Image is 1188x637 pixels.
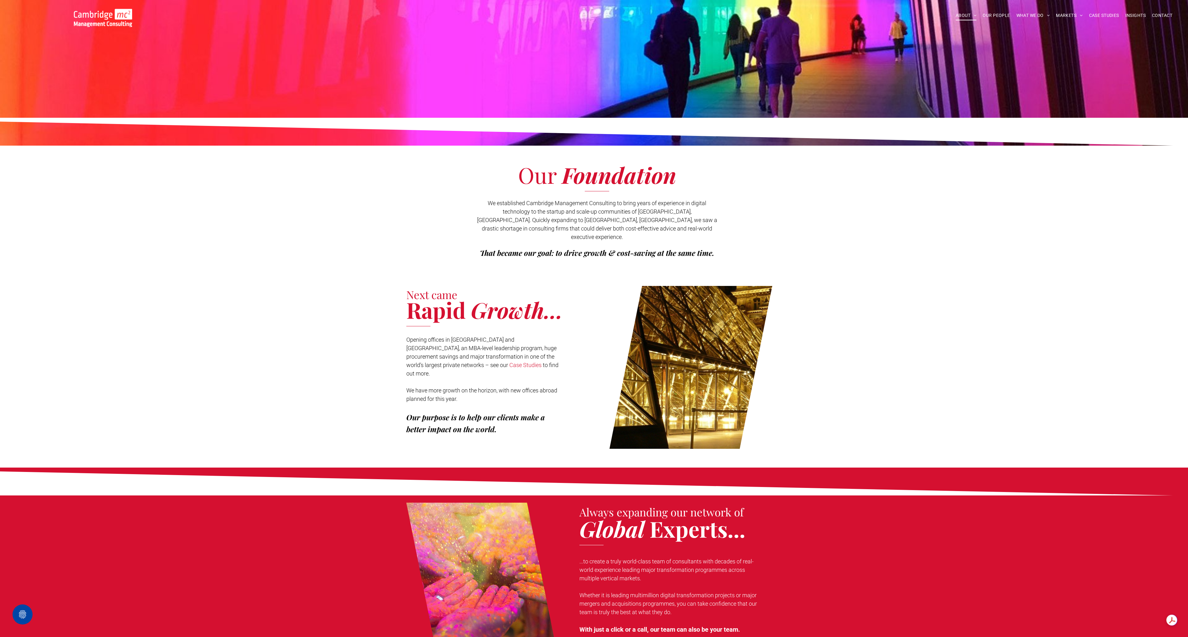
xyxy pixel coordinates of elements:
[518,160,557,189] span: Our
[471,295,563,324] span: Growth...
[579,592,757,615] span: Whether it is leading multimillion digital transformation projects or major mergers and acquisiti...
[579,514,645,543] span: Global
[74,9,132,27] img: Go to Homepage
[406,336,557,368] span: Opening offices in [GEOGRAPHIC_DATA] and [GEOGRAPHIC_DATA], an MBA-level leadership program, huge...
[1149,11,1175,20] a: CONTACT
[600,286,782,449] a: Our Foundation | About | Cambridge Management Consulting
[74,10,132,16] a: Your Business Transformed | Cambridge Management Consulting
[406,412,545,434] span: Our purpose is to help our clients make a better impact on the world.
[980,11,1013,20] a: OUR PEOPLE
[562,160,676,189] span: Foundation
[1013,11,1053,20] a: WHAT WE DO
[406,362,558,377] span: to find out more.
[509,362,542,368] a: Case Studies
[406,295,466,324] span: Rapid
[480,248,714,258] span: That became our goal: to drive growth & cost-saving at the same time.
[650,514,745,543] span: Experts...
[579,626,740,633] span: With just a click or a call, our team can also be your team.
[406,287,457,302] span: Next came
[953,11,980,20] a: ABOUT
[579,505,744,519] span: Always expanding our network of
[477,200,717,240] span: We established Cambridge Management Consulting to bring years of experience in digital technology...
[1122,11,1149,20] a: INSIGHTS
[1086,11,1122,20] a: CASE STUDIES
[579,558,753,582] span: ...to create a truly world-class team of consultants with decades of real-world experience leadin...
[1053,11,1086,20] a: MARKETS
[406,387,557,402] span: We have more growth on the horizon, with new offices abroad planned for this year.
